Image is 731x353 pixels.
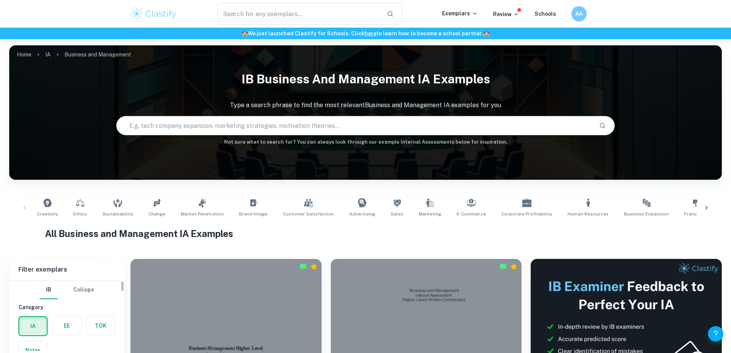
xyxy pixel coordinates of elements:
p: Exemplars [442,9,478,18]
button: IA [19,317,47,335]
div: Premium [310,263,318,270]
span: Customer Satisfaction [283,210,334,217]
span: Business Expansion [624,210,669,217]
a: IA [45,49,51,60]
button: Search [596,119,609,132]
p: Business and Management [64,50,131,59]
span: Corporate Profitability [501,210,552,217]
span: E-commerce [457,210,486,217]
div: Filter type choice [40,281,94,299]
h6: Filter exemplars [9,259,124,280]
span: Marketing [419,210,441,217]
button: AA [571,6,587,22]
p: Type a search phrase to find the most relevant Business and Management IA examples for you [9,101,722,110]
div: Premium [510,263,518,270]
span: Creativity [37,210,58,217]
span: Advertising [349,210,375,217]
a: Home [17,49,31,60]
button: Help and Feedback [708,326,723,341]
a: Schools [535,11,556,17]
h6: We just launched Clastify for Schools. Click to learn how to become a school partner. [2,29,729,38]
img: Marked [499,263,507,270]
button: College [73,281,94,299]
input: E.g. tech company expansion, marketing strategies, motivation theories... [117,115,593,136]
img: Marked [299,263,307,270]
h6: AA [574,10,583,18]
span: Market Penetration [181,210,224,217]
img: Clastify logo [129,6,178,22]
h6: Not sure what to search for? You can always look through our example Internal Assessments below f... [9,138,722,146]
span: Brand Image [239,210,267,217]
button: EE [53,317,81,335]
span: 🏫 [241,30,248,36]
span: Sales [391,210,403,217]
h6: Category [18,303,115,312]
p: Review [493,10,519,18]
span: 🏫 [483,30,490,36]
h1: All Business and Management IA Examples [45,227,686,240]
h1: IB Business and Management IA examples [9,67,722,91]
button: IB [40,281,58,299]
span: Human Resources [568,210,609,217]
input: Search for any exemplars... [218,3,381,25]
span: Sustainability [102,210,133,217]
span: Ethics [73,210,87,217]
span: Franchising [684,210,710,217]
a: here [365,30,376,36]
span: Change [149,210,165,217]
button: TOK [86,317,115,335]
